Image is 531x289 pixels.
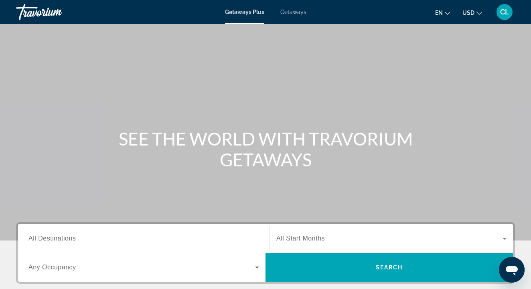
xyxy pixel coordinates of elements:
iframe: Button to launch messaging window [499,257,525,283]
h1: SEE THE WORLD WITH TRAVORIUM GETAWAYS [115,128,416,170]
span: en [435,10,443,16]
a: Travorium [16,2,96,22]
span: All Destinations [28,235,76,242]
button: Search [265,253,513,282]
span: All Start Months [276,235,325,242]
a: Getaways [280,9,306,15]
button: Change currency [462,7,482,18]
span: Search [376,264,403,271]
span: USD [462,10,474,16]
span: Any Occupancy [28,264,76,271]
a: Getaways Plus [225,9,264,15]
button: Change language [435,7,450,18]
button: User Menu [494,4,515,20]
div: Search widget [18,224,513,282]
span: CL [500,8,509,16]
